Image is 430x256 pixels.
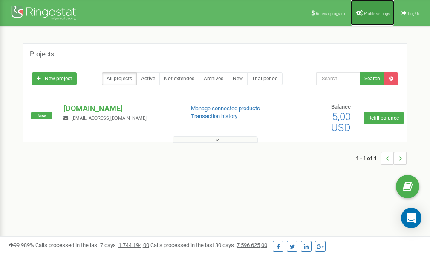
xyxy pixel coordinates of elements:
[199,72,228,85] a: Archived
[401,208,421,228] div: Open Intercom Messenger
[32,72,77,85] a: New project
[316,11,345,16] span: Referral program
[331,103,351,110] span: Balance
[118,242,149,248] u: 1 744 194,00
[159,72,199,85] a: Not extended
[35,242,149,248] span: Calls processed in the last 7 days :
[237,242,267,248] u: 7 596 625,00
[9,242,34,248] span: 99,989%
[63,103,177,114] p: [DOMAIN_NAME]
[247,72,283,85] a: Trial period
[316,72,360,85] input: Search
[191,113,237,119] a: Transaction history
[30,50,54,58] h5: Projects
[136,72,160,85] a: Active
[356,152,381,165] span: 1 - 1 of 1
[331,111,351,134] span: 5,00 USD
[191,105,260,112] a: Manage connected products
[364,112,404,124] a: Refill balance
[102,72,137,85] a: All projects
[408,11,421,16] span: Log Out
[72,115,147,121] span: [EMAIL_ADDRESS][DOMAIN_NAME]
[228,72,248,85] a: New
[356,143,407,173] nav: ...
[31,112,52,119] span: New
[364,11,390,16] span: Profile settings
[360,72,385,85] button: Search
[150,242,267,248] span: Calls processed in the last 30 days :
